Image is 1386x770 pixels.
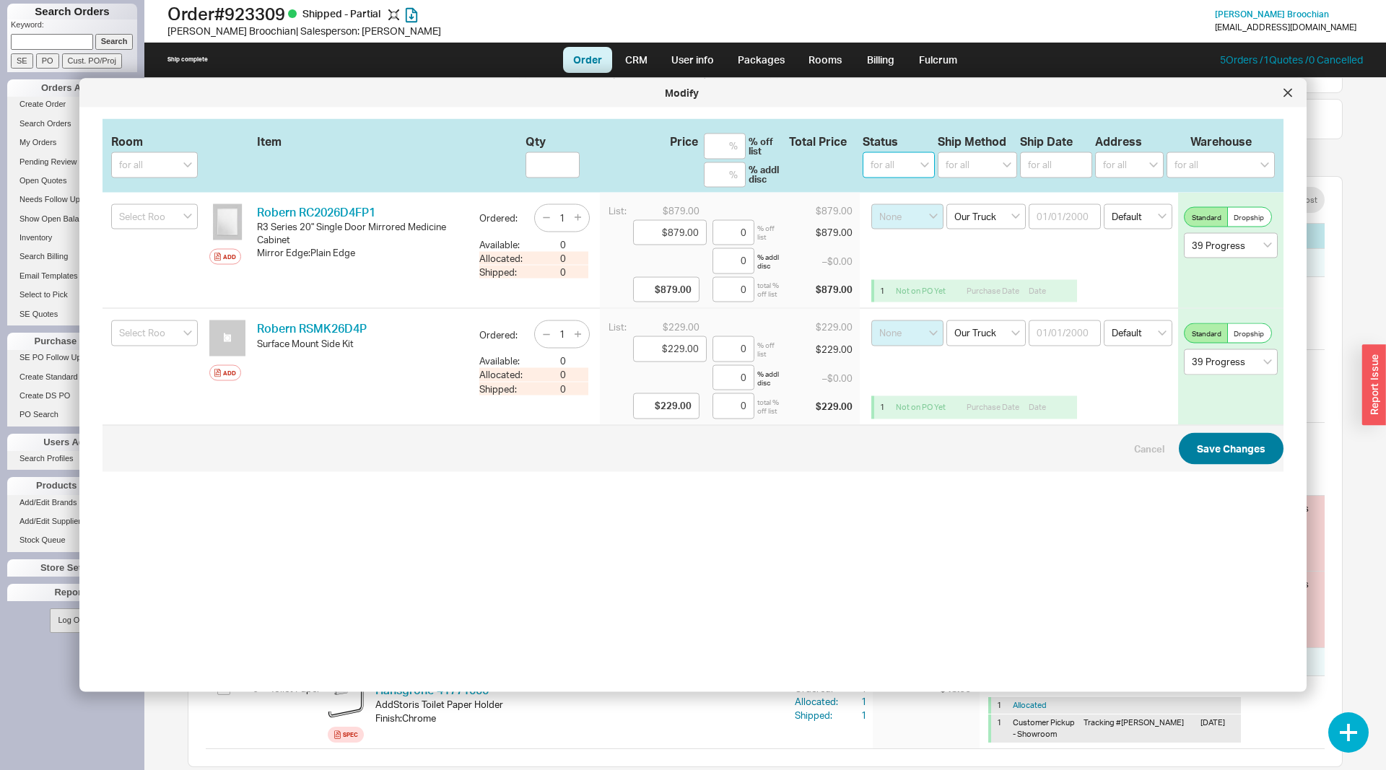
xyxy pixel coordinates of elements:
[1029,204,1101,229] input: 01/01/2000
[779,254,855,267] div: – $0.00
[1013,700,1047,711] button: Allocated
[479,199,523,224] div: Ordered:
[938,134,1017,149] div: Ship Method
[7,154,137,170] a: Pending Review
[779,281,855,297] div: $879.00
[7,369,137,385] a: Create Standard PO
[1192,211,1221,222] span: Standard
[257,336,468,349] div: Surface Mount Side Kit
[1020,152,1092,178] input: for all
[479,368,526,381] div: Allocated:
[111,134,198,146] div: Room
[7,192,137,207] a: Needs Follow Up(61)
[7,533,137,548] a: Stock Queue
[609,320,627,333] div: List:
[479,251,526,264] div: Allocated:
[11,53,33,69] input: SE
[7,495,137,510] a: Add/Edit Brands
[757,341,783,358] div: % off list
[795,709,867,722] button: Shipped:1
[375,698,783,711] div: AddStoris Toilet Paper Holder
[62,53,122,69] input: Cust. PO/Proj
[257,246,468,259] div: Mirror Edge : Plain Edge
[563,47,612,73] a: Order
[757,252,783,269] div: % addl disc
[111,320,198,346] input: Select Room
[779,343,855,356] div: $229.00
[779,371,855,384] div: – $0.00
[223,250,236,262] div: Add
[479,265,526,278] div: Shipped:
[749,165,781,184] div: % addl disc
[997,700,1007,711] div: 1
[343,729,358,740] div: Spec
[19,195,80,204] span: Needs Follow Up
[1022,279,1077,302] input: Date
[841,695,867,708] div: 1
[537,265,588,278] div: 0
[1179,432,1283,464] button: Save Changes
[302,7,383,19] span: Shipped - Partial
[749,136,781,155] div: % off list
[896,402,946,412] span: Not on PO Yet
[863,134,935,149] div: Status
[841,709,867,722] div: 1
[537,354,588,367] div: 0
[757,369,783,386] div: % addl disc
[7,434,137,451] div: Users Admin
[537,237,588,250] div: 0
[479,382,526,395] div: Shipped:
[633,320,707,333] div: $229.00
[209,204,245,240] img: 167489
[633,393,699,419] input: Final Price
[1220,53,1363,66] a: 5Orders /1Quotes /0 Cancelled
[7,211,137,227] a: Show Open Balances
[257,204,375,219] a: Robern RC2026D4FP1
[7,116,137,131] a: Search Orders
[1215,9,1329,19] a: [PERSON_NAME] Broochian
[633,276,699,302] input: Final Price
[1095,134,1164,149] div: Address
[257,219,468,245] div: R3 Series 20" Single Door Mirrored Medicine Cabinet
[7,135,137,150] a: My Orders
[855,47,906,73] a: Billing
[7,4,137,19] h1: Search Orders
[209,320,245,356] img: no_photo
[537,368,588,381] div: 0
[1022,396,1077,419] input: Date
[795,709,841,722] div: Shipped:
[7,477,137,494] div: Products Admin
[7,350,137,365] a: SE PO Follow Up
[328,682,364,718] img: jzetwegmtxk7ibm4uavh_bbnsdf
[7,514,137,529] a: Add/Edit Suppliers
[615,47,658,73] a: CRM
[661,47,725,73] a: User info
[50,608,94,632] button: Log Out
[1200,717,1235,740] div: [DATE]
[526,134,580,146] div: Qty
[167,56,208,64] div: Ship complete
[712,393,754,419] input: %
[967,285,1019,296] span: Purchase Date
[1029,320,1101,346] input: 01/01/2000
[328,727,364,743] a: Spec
[1215,22,1356,32] div: [EMAIL_ADDRESS][DOMAIN_NAME]
[779,320,855,333] div: $229.00
[712,364,754,390] input: %
[7,584,137,601] div: Reports
[1234,328,1264,339] span: Dropship
[896,285,946,295] span: Not on PO Yet
[704,162,746,188] input: %
[1020,134,1092,149] div: Ship Date
[779,398,855,414] div: $229.00
[754,281,780,298] div: total % off list
[7,249,137,264] a: Search Billing
[183,330,192,336] svg: open menu
[167,4,697,24] h1: Order # 923309
[779,226,855,239] div: $879.00
[1167,134,1275,149] div: Warehouse
[1013,717,1075,738] span: Customer Pickup - Showroom
[754,398,780,415] div: total % off list
[712,248,754,274] input: %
